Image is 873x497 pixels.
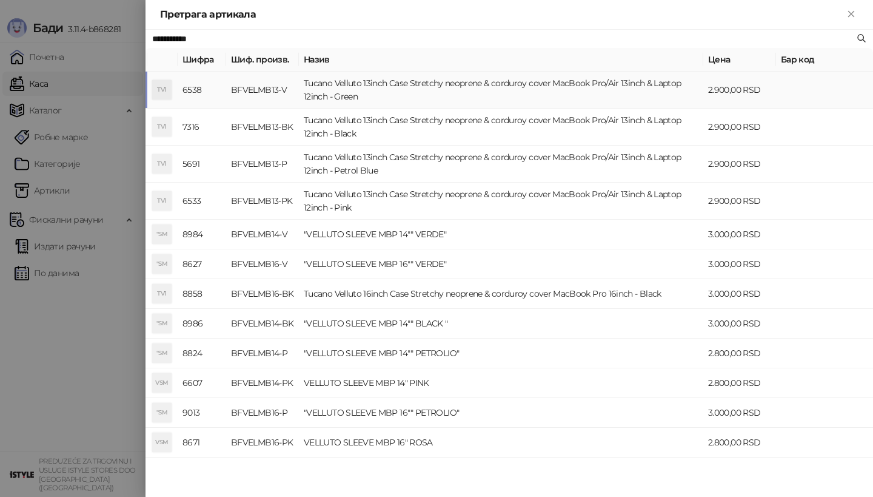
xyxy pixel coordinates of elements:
td: 2.900,00 RSD [703,72,776,109]
td: 5691 [178,146,226,183]
td: Tucano Velluto 13inch Case Stretchy neoprene & corduroy cover MacBook Pro/Air 13inch & Laptop 12i... [299,146,703,183]
div: "SM [152,254,172,274]
td: 3.000,00 RSD [703,309,776,339]
td: BFVELMB16-PK [226,428,299,458]
td: "VELLUTO SLEEVE MBP 16"" VERDE" [299,249,703,279]
div: Претрага артикала [160,7,844,22]
td: 3.000,00 RSD [703,279,776,309]
div: "SM [152,343,172,363]
td: BFVELMB14-BK [226,309,299,339]
td: 2.900,00 RSD [703,183,776,220]
td: "VELLUTO SLEEVE MBP 14"" BLACK " [299,309,703,339]
div: "SM [152,403,172,422]
div: VSM [152,373,172,393]
td: Tucano Velluto 13inch Case Stretchy neoprene & corduroy cover MacBook Pro/Air 13inch & Laptop 12i... [299,183,703,220]
div: "SM [152,314,172,333]
td: 7316 [178,109,226,146]
td: BFVELMB14-V [226,220,299,249]
td: 8986 [178,309,226,339]
th: Шифра [178,48,226,72]
div: TV1 [152,191,172,211]
td: "VELLUTO SLEEVE MBP 16"" PETROLIO" [299,398,703,428]
td: 8627 [178,249,226,279]
td: BFVELMB13-V [226,72,299,109]
td: 3.000,00 RSD [703,249,776,279]
td: BFVELMB13-P [226,146,299,183]
td: 8671 [178,428,226,458]
td: 3.000,00 RSD [703,398,776,428]
td: 8858 [178,279,226,309]
td: BFVELMB16-V [226,249,299,279]
div: TV1 [152,80,172,100]
td: 3.000,00 RSD [703,220,776,249]
td: 2.800,00 RSD [703,428,776,458]
td: BFVELMB14-P [226,339,299,368]
td: 6607 [178,368,226,398]
td: BFVELMB13-PK [226,183,299,220]
div: TV1 [152,117,172,137]
div: VSM [152,433,172,452]
td: Tucano Velluto 13inch Case Stretchy neoprene & corduroy cover MacBook Pro/Air 13inch & Laptop 12i... [299,72,703,109]
td: BFVELMB14-PK [226,368,299,398]
th: Назив [299,48,703,72]
td: VELLUTO SLEEVE MBP 16" ROSA [299,428,703,458]
td: 6538 [178,72,226,109]
td: 2.800,00 RSD [703,339,776,368]
th: Цена [703,48,776,72]
div: TV1 [152,284,172,303]
td: 2.800,00 RSD [703,368,776,398]
td: BFVELMB13-BK [226,109,299,146]
td: 2.900,00 RSD [703,109,776,146]
td: "VELLUTO SLEEVE MBP 14"" PETROLIO" [299,339,703,368]
td: "VELLUTO SLEEVE MBP 14"" VERDE" [299,220,703,249]
button: Close [844,7,858,22]
th: Шиф. произв. [226,48,299,72]
td: BFVELMB16-BK [226,279,299,309]
td: 6533 [178,183,226,220]
div: TV1 [152,154,172,174]
div: "SM [152,225,172,244]
td: VELLUTO SLEEVE MBP 14" PINK [299,368,703,398]
td: 9013 [178,398,226,428]
th: Бар код [776,48,873,72]
td: 8824 [178,339,226,368]
td: Tucano Velluto 16inch Case Stretchy neoprene & corduroy cover MacBook Pro 16inch - Black [299,279,703,309]
td: BFVELMB16-P [226,398,299,428]
td: 8984 [178,220,226,249]
td: 2.900,00 RSD [703,146,776,183]
td: Tucano Velluto 13inch Case Stretchy neoprene & corduroy cover MacBook Pro/Air 13inch & Laptop 12i... [299,109,703,146]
